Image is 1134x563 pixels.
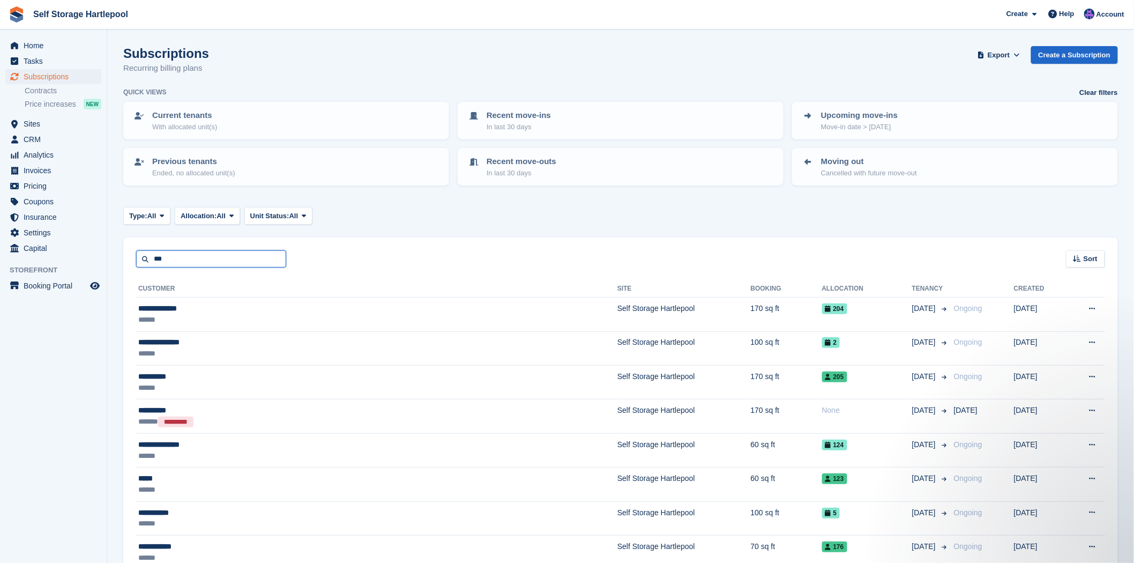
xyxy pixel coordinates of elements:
[5,54,101,69] a: menu
[793,103,1117,138] a: Upcoming move-ins Move-in date > [DATE]
[24,54,88,69] span: Tasks
[250,211,289,221] span: Unit Status:
[954,304,982,313] span: Ongoing
[5,241,101,256] a: menu
[24,132,88,147] span: CRM
[152,155,235,168] p: Previous tenants
[617,298,751,331] td: Self Storage Hartlepool
[1006,9,1028,19] span: Create
[244,207,312,225] button: Unit Status: All
[84,99,101,109] div: NEW
[24,194,88,209] span: Coupons
[175,207,240,225] button: Allocation: All
[1014,433,1066,467] td: [DATE]
[822,440,847,450] span: 124
[822,405,912,416] div: None
[912,473,938,484] span: [DATE]
[1031,46,1118,64] a: Create a Subscription
[912,541,938,552] span: [DATE]
[123,87,167,97] h6: Quick views
[822,508,840,518] span: 5
[751,365,822,399] td: 170 sq ft
[617,331,751,365] td: Self Storage Hartlepool
[5,194,101,209] a: menu
[24,179,88,194] span: Pricing
[5,132,101,147] a: menu
[24,278,88,293] span: Booking Portal
[25,86,101,96] a: Contracts
[123,46,209,61] h1: Subscriptions
[954,474,982,483] span: Ongoing
[24,210,88,225] span: Insurance
[617,280,751,298] th: Site
[1079,87,1118,98] a: Clear filters
[152,168,235,179] p: Ended, no allocated unit(s)
[5,147,101,162] a: menu
[954,542,982,551] span: Ongoing
[487,168,556,179] p: In last 30 days
[912,280,950,298] th: Tenancy
[5,116,101,131] a: menu
[912,439,938,450] span: [DATE]
[751,501,822,535] td: 100 sq ft
[617,433,751,467] td: Self Storage Hartlepool
[751,331,822,365] td: 100 sq ft
[24,116,88,131] span: Sites
[29,5,132,23] a: Self Storage Hartlepool
[821,155,917,168] p: Moving out
[10,265,107,276] span: Storefront
[912,337,938,348] span: [DATE]
[617,468,751,501] td: Self Storage Hartlepool
[147,211,156,221] span: All
[24,241,88,256] span: Capital
[822,542,847,552] span: 176
[459,149,782,184] a: Recent move-outs In last 30 days
[124,103,448,138] a: Current tenants With allocated unit(s)
[289,211,299,221] span: All
[1014,280,1066,298] th: Created
[751,468,822,501] td: 60 sq ft
[975,46,1023,64] button: Export
[24,225,88,240] span: Settings
[617,399,751,434] td: Self Storage Hartlepool
[5,69,101,84] a: menu
[123,62,209,75] p: Recurring billing plans
[1014,468,1066,501] td: [DATE]
[822,280,912,298] th: Allocation
[822,473,847,484] span: 123
[5,179,101,194] a: menu
[912,405,938,416] span: [DATE]
[1014,501,1066,535] td: [DATE]
[912,303,938,314] span: [DATE]
[1014,399,1066,434] td: [DATE]
[24,163,88,178] span: Invoices
[24,38,88,53] span: Home
[124,149,448,184] a: Previous tenants Ended, no allocated unit(s)
[751,433,822,467] td: 60 sq ft
[912,371,938,382] span: [DATE]
[954,508,982,517] span: Ongoing
[9,6,25,23] img: stora-icon-8386f47178a22dfd0bd8f6a31ec36ba5ce8667c1dd55bd0f319d3a0aa187defe.svg
[1096,9,1124,20] span: Account
[129,211,147,221] span: Type:
[1084,254,1098,264] span: Sort
[5,163,101,178] a: menu
[24,147,88,162] span: Analytics
[954,406,978,414] span: [DATE]
[487,109,551,122] p: Recent move-ins
[136,280,617,298] th: Customer
[88,279,101,292] a: Preview store
[181,211,217,221] span: Allocation:
[1014,298,1066,331] td: [DATE]
[617,365,751,399] td: Self Storage Hartlepool
[152,109,217,122] p: Current tenants
[954,440,982,449] span: Ongoing
[459,103,782,138] a: Recent move-ins In last 30 days
[954,372,982,381] span: Ongoing
[821,168,917,179] p: Cancelled with future move-out
[217,211,226,221] span: All
[5,225,101,240] a: menu
[5,210,101,225] a: menu
[793,149,1117,184] a: Moving out Cancelled with future move-out
[24,69,88,84] span: Subscriptions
